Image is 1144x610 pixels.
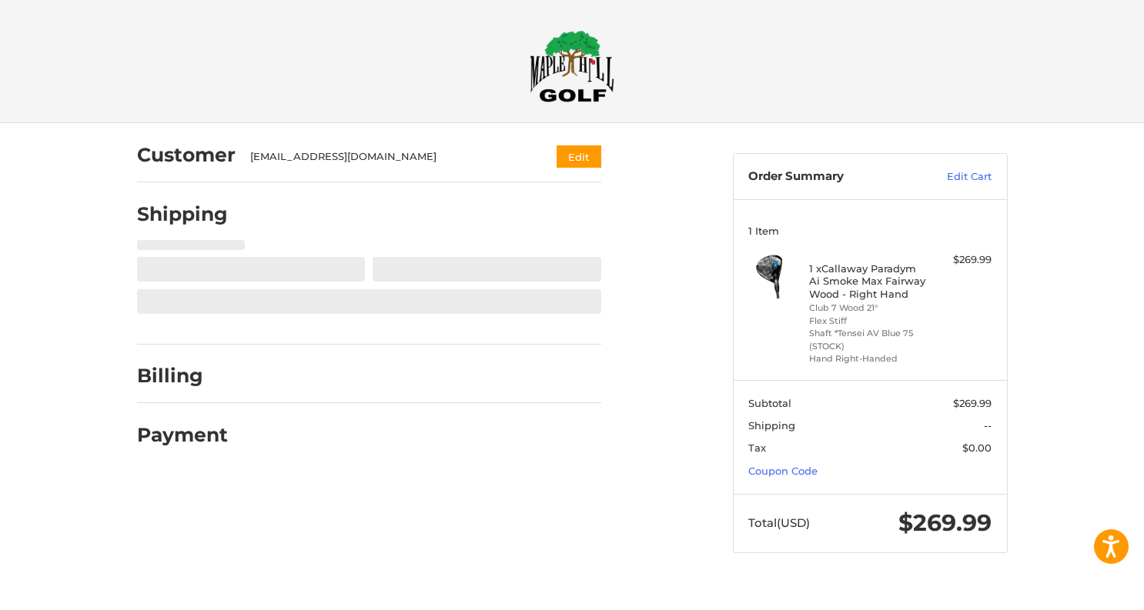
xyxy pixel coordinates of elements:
[530,30,614,102] img: Maple Hill Golf
[748,419,795,432] span: Shipping
[748,169,914,185] h3: Order Summary
[250,149,527,165] div: [EMAIL_ADDRESS][DOMAIN_NAME]
[137,143,236,167] h2: Customer
[931,252,992,268] div: $269.99
[809,352,927,365] li: Hand Right-Handed
[898,508,992,537] span: $269.99
[1017,568,1144,610] iframe: Google Customer Reviews
[809,262,927,300] h4: 1 x Callaway Paradym Ai Smoke Max Fairway Wood - Right Hand
[914,169,992,185] a: Edit Cart
[748,442,766,454] span: Tax
[984,419,992,432] span: --
[953,397,992,409] span: $269.99
[748,397,791,409] span: Subtotal
[748,465,818,477] a: Coupon Code
[557,145,601,168] button: Edit
[137,364,227,388] h2: Billing
[809,327,927,352] li: Shaft *Tensei AV Blue 75 (STOCK)
[962,442,992,454] span: $0.00
[748,225,992,237] h3: 1 Item
[809,302,927,315] li: Club 7 Wood 21°
[748,515,810,530] span: Total (USD)
[137,423,228,447] h2: Payment
[137,202,228,226] h2: Shipping
[809,315,927,328] li: Flex Stiff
